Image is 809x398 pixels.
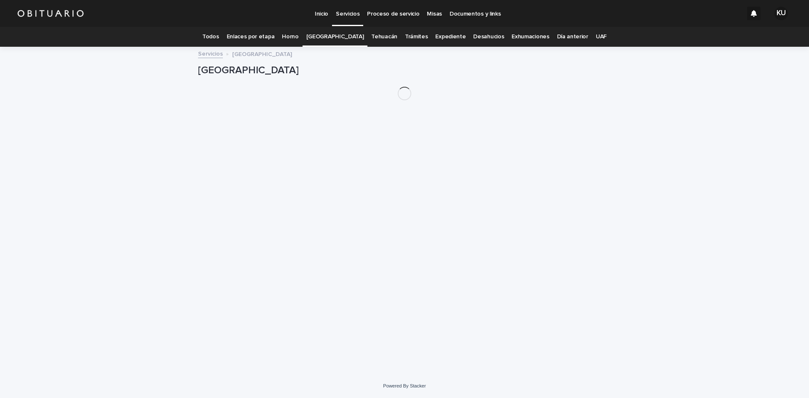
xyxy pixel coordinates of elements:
a: Horno [282,27,298,47]
h1: [GEOGRAPHIC_DATA] [198,64,611,77]
a: Powered By Stacker [383,383,426,388]
a: Tehuacán [371,27,397,47]
a: [GEOGRAPHIC_DATA] [306,27,364,47]
a: Desahucios [473,27,504,47]
a: Día anterior [557,27,588,47]
a: Servicios [198,48,223,58]
a: Exhumaciones [512,27,549,47]
a: UAF [596,27,607,47]
a: Enlaces por etapa [227,27,275,47]
img: HUM7g2VNRLqGMmR9WVqf [17,5,84,22]
p: [GEOGRAPHIC_DATA] [232,49,292,58]
a: Trámites [405,27,428,47]
div: KU [774,7,788,20]
a: Expediente [435,27,466,47]
a: Todos [202,27,219,47]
